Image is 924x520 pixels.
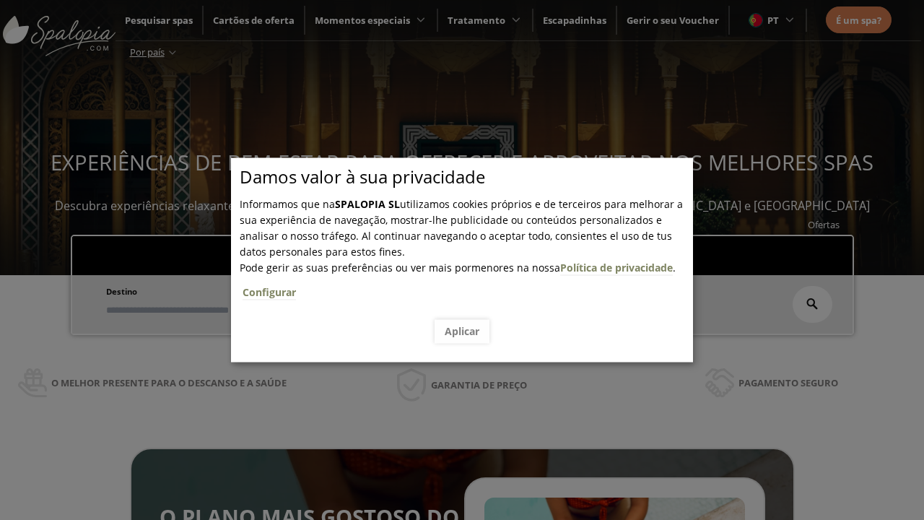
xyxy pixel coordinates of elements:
[240,261,560,274] span: Pode gerir as suas preferências ou ver mais pormenores na nossa
[240,169,693,185] p: Damos valor à sua privacidade
[240,197,683,259] span: Informamos que na utilizamos cookies próprios e de terceiros para melhorar a sua experiência de n...
[240,261,693,309] span: .
[243,285,296,300] a: Configurar
[335,197,400,211] b: SPALOPIA SL
[435,319,489,343] button: Aplicar
[560,261,673,275] a: Política de privacidade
